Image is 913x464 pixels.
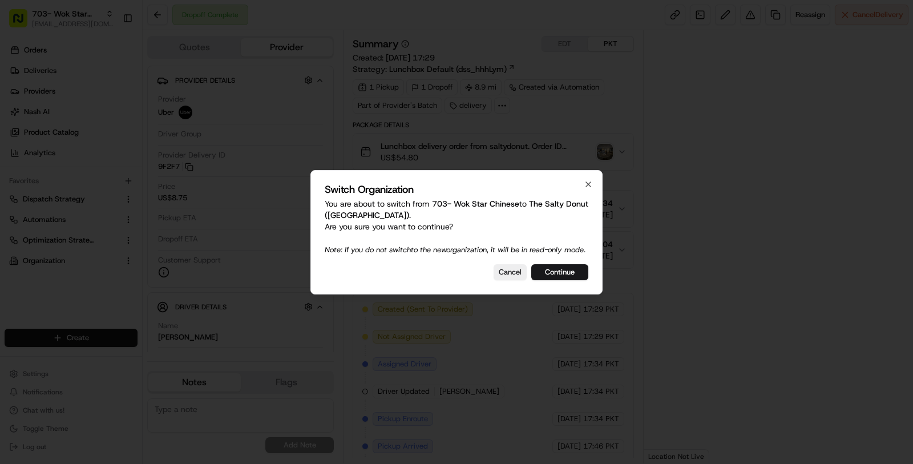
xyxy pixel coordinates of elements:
span: Note: If you do not switch to the new organization, it will be in read-only mode. [325,245,585,255]
button: Continue [531,264,588,280]
span: 703- Wok Star Chinese [432,199,519,209]
h2: Switch Organization [325,184,588,195]
p: You are about to switch from to . Are you sure you want to continue? [325,198,588,255]
button: Cancel [494,264,527,280]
